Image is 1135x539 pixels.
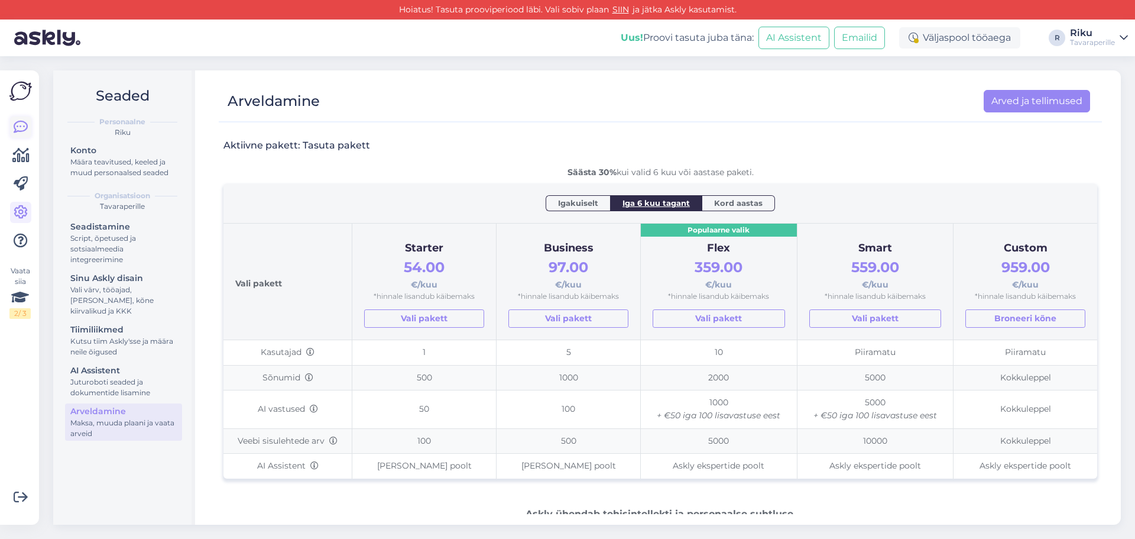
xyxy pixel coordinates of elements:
div: Kutsu tiim Askly'sse ja määra neile õigused [70,336,177,357]
td: 1 [352,340,497,365]
div: Starter [364,240,484,257]
div: Määra teavitused, keeled ja muud personaalsed seaded [70,157,177,178]
button: AI Assistent [758,27,829,49]
td: Sõnumid [223,365,352,390]
div: Script, õpetused ja sotsiaalmeedia integreerimine [70,233,177,265]
div: Väljaspool tööaega [899,27,1020,49]
div: Custom [965,240,1085,257]
div: Maksa, muuda plaani ja vaata arveid [70,418,177,439]
td: Piiramatu [954,340,1097,365]
span: 559.00 [851,259,899,276]
div: Riku [1070,28,1115,38]
div: *hinnale lisandub käibemaks [809,291,942,302]
div: Sinu Askly disain [70,272,177,285]
div: Tavaraperille [63,201,182,212]
div: Arveldamine [228,90,320,112]
div: Proovi tasuta juba täna: [621,31,754,45]
a: Vali pakett [508,309,628,328]
div: *hinnale lisandub käibemaks [508,291,628,302]
b: Uus! [621,32,643,43]
div: €/kuu [965,256,1085,291]
td: Piiramatu [797,340,954,365]
a: Arved ja tellimused [984,90,1090,112]
div: R [1049,30,1065,46]
td: 500 [352,365,497,390]
div: Konto [70,144,177,157]
span: 54.00 [404,259,445,276]
td: 100 [352,428,497,454]
td: AI Assistent [223,454,352,479]
div: *hinnale lisandub käibemaks [364,291,484,302]
a: KontoMäära teavitused, keeled ja muud personaalsed seaded [65,143,182,180]
td: Askly ekspertide poolt [641,454,797,479]
div: Tavaraperille [1070,38,1115,47]
td: [PERSON_NAME] poolt [352,454,497,479]
span: 359.00 [695,259,742,276]
div: *hinnale lisandub käibemaks [653,291,785,302]
div: Toetame parimaid tiime, igal ajal, igas kanalis, igas keeles. [223,507,1097,535]
b: Säästa 30% [567,167,617,177]
td: Askly ekspertide poolt [797,454,954,479]
div: Business [508,240,628,257]
b: Personaalne [99,117,145,127]
td: 5000 [797,365,954,390]
span: 97.00 [549,259,588,276]
a: TiimiliikmedKutsu tiim Askly'sse ja määra neile õigused [65,322,182,359]
div: €/kuu [653,256,785,291]
b: Organisatsioon [95,191,150,201]
td: Kokkuleppel [954,365,1097,390]
i: + €50 iga 100 lisavastuse eest [657,410,780,421]
td: 1000 [497,365,641,390]
a: ArveldamineMaksa, muuda plaani ja vaata arveid [65,404,182,441]
div: Flex [653,240,785,257]
div: Populaarne valik [641,224,797,237]
td: Askly ekspertide poolt [954,454,1097,479]
div: Vaata siia [9,266,31,319]
div: Smart [809,240,942,257]
h2: Seaded [63,85,182,107]
a: Vali pakett [364,309,484,328]
div: Vali pakett [235,235,340,328]
td: Veebi sisulehtede arv [223,428,352,454]
td: 5000 [797,390,954,428]
td: Kokkuleppel [954,390,1097,428]
td: 50 [352,390,497,428]
div: Seadistamine [70,221,177,233]
td: 2000 [641,365,797,390]
td: [PERSON_NAME] poolt [497,454,641,479]
a: SeadistamineScript, õpetused ja sotsiaalmeedia integreerimine [65,219,182,267]
a: AI AssistentJuturoboti seaded ja dokumentide lisamine [65,363,182,400]
a: SIIN [609,4,633,15]
div: kui valid 6 kuu või aastase paketi. [223,166,1097,179]
span: Iga 6 kuu tagant [622,197,690,209]
div: Vali värv, tööajad, [PERSON_NAME], kõne kiirvalikud ja KKK [70,285,177,317]
td: Kasutajad [223,340,352,365]
span: Igakuiselt [558,197,598,209]
b: Askly ühendab tehisintellekti ja personaalse suhtluse. [526,508,796,519]
div: €/kuu [508,256,628,291]
a: RikuTavaraperille [1070,28,1128,47]
i: + €50 iga 100 lisavastuse eest [813,410,937,421]
div: Juturoboti seaded ja dokumentide lisamine [70,377,177,398]
td: 10 [641,340,797,365]
div: *hinnale lisandub käibemaks [965,291,1085,302]
a: Sinu Askly disainVali värv, tööajad, [PERSON_NAME], kõne kiirvalikud ja KKK [65,270,182,318]
span: 959.00 [1001,259,1050,276]
td: 5000 [641,428,797,454]
div: Arveldamine [70,405,177,418]
div: Tiimiliikmed [70,324,177,336]
button: Emailid [834,27,885,49]
div: €/kuu [364,256,484,291]
td: 10000 [797,428,954,454]
button: Broneeri kõne [965,309,1085,328]
td: 500 [497,428,641,454]
td: 1000 [641,390,797,428]
td: AI vastused [223,390,352,428]
div: AI Assistent [70,364,177,377]
a: Vali pakett [809,309,942,328]
td: 100 [497,390,641,428]
img: Askly Logo [9,80,32,102]
div: Riku [63,127,182,138]
td: Kokkuleppel [954,428,1097,454]
div: 2 / 3 [9,308,31,319]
